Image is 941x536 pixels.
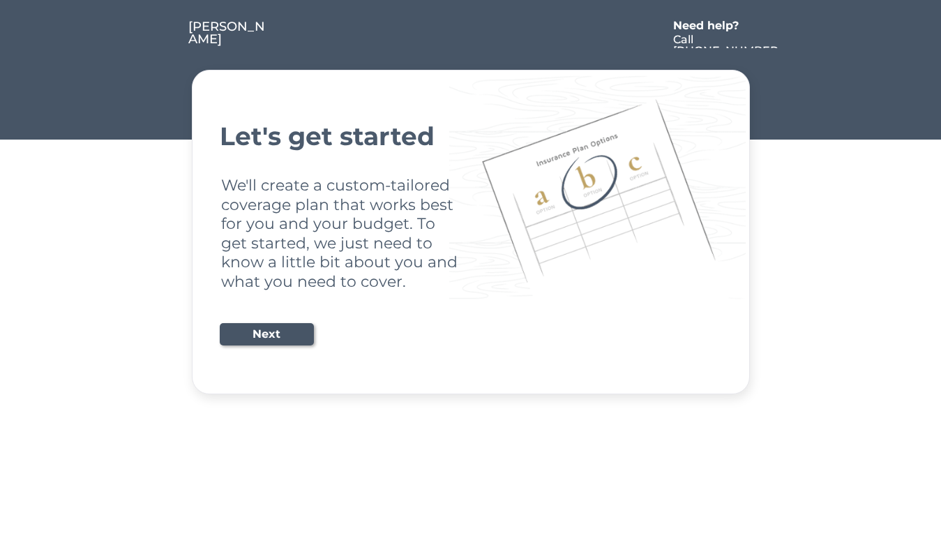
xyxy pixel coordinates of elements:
[673,34,781,48] a: Call [PHONE_NUMBER]
[673,20,753,31] div: Need help?
[673,34,781,68] div: Call [PHONE_NUMBER]
[221,176,460,291] div: We'll create a custom-tailored coverage plan that works best for you and your budget. To get star...
[188,20,269,45] div: [PERSON_NAME]
[220,323,314,345] button: Next
[220,124,722,149] div: Let's get started
[188,20,269,48] a: [PERSON_NAME]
